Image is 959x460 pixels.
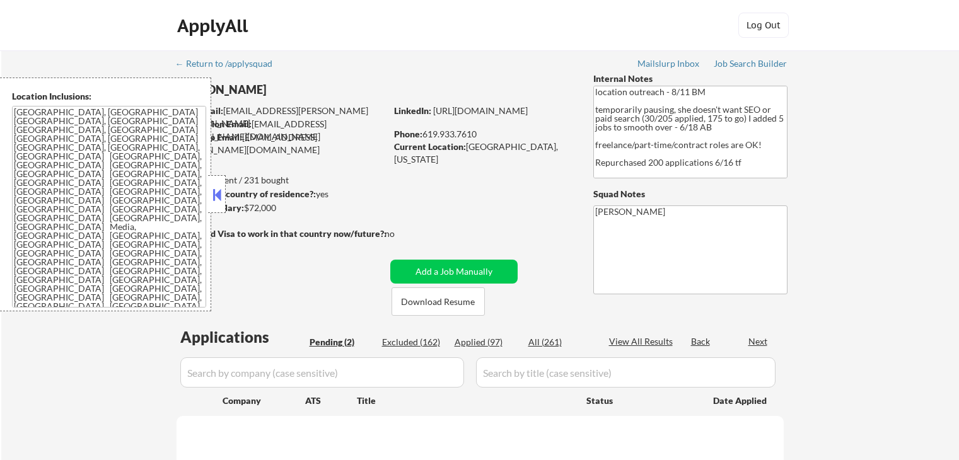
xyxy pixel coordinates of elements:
[714,59,788,71] a: Job Search Builder
[433,105,528,116] a: [URL][DOMAIN_NAME]
[748,335,769,348] div: Next
[176,188,382,200] div: yes
[637,59,700,71] a: Mailslurp Inbox
[609,335,677,348] div: View All Results
[357,394,574,407] div: Title
[177,228,387,239] strong: Will need Visa to work in that country now/future?:
[713,394,769,407] div: Date Applied
[12,90,206,103] div: Location Inclusions:
[223,394,305,407] div: Company
[394,128,572,141] div: 619.933.7610
[637,59,700,68] div: Mailslurp Inbox
[382,336,445,348] div: Excluded (162)
[177,105,386,129] div: [EMAIL_ADDRESS][PERSON_NAME][DOMAIN_NAME]
[177,15,252,37] div: ApplyAll
[455,336,518,348] div: Applied (97)
[714,59,788,68] div: Job Search Builder
[593,72,788,85] div: Internal Notes
[394,141,466,152] strong: Current Location:
[586,389,695,411] div: Status
[176,174,386,187] div: 97 sent / 231 bought
[394,129,422,139] strong: Phone:
[476,357,776,388] input: Search by title (case sensitive)
[176,188,316,199] strong: Can work in country of residence?:
[305,394,357,407] div: ATS
[180,357,464,388] input: Search by company (case sensitive)
[394,141,572,165] div: [GEOGRAPHIC_DATA], [US_STATE]
[180,330,305,345] div: Applications
[310,336,373,348] div: Pending (2)
[528,336,591,348] div: All (261)
[177,82,436,98] div: [PERSON_NAME]
[175,59,284,68] div: ← Return to /applysquad
[176,202,386,214] div: $72,000
[175,59,284,71] a: ← Return to /applysquad
[738,13,789,38] button: Log Out
[593,188,788,200] div: Squad Notes
[177,131,386,156] div: [EMAIL_ADDRESS][PERSON_NAME][DOMAIN_NAME]
[691,335,711,348] div: Back
[177,118,386,142] div: [EMAIL_ADDRESS][PERSON_NAME][DOMAIN_NAME]
[394,105,431,116] strong: LinkedIn:
[390,260,518,284] button: Add a Job Manually
[385,227,421,240] div: no
[392,287,485,316] button: Download Resume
